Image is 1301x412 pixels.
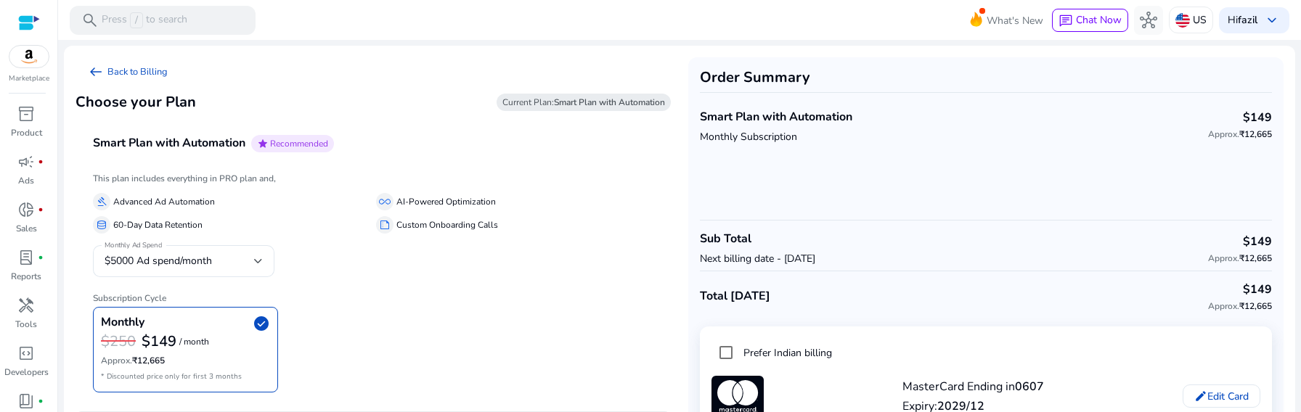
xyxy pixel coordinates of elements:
[113,218,203,233] p: 60-Day Data Retention
[1194,390,1207,403] mat-icon: edit
[700,289,770,303] h4: Total [DATE]
[101,355,132,366] span: Approx.
[101,333,136,350] h3: $250
[1208,252,1239,264] span: Approx.
[101,316,144,329] h4: Monthly
[700,69,1272,86] h3: Order Summary
[76,169,671,404] div: Smart Plan with AutomationstarRecommended
[1183,384,1260,408] button: Edit Card
[15,318,37,331] p: Tools
[142,331,176,351] b: $149
[700,129,852,144] p: Monthly Subscription
[379,196,391,207] span: all_inclusive
[700,110,852,124] h4: Smart Plan with Automation
[38,207,44,213] span: fiber_manual_record
[4,366,49,379] p: Developers
[270,138,328,149] span: Recommended
[1263,12,1281,29] span: keyboard_arrow_down
[105,240,162,250] mat-label: Monthly Ad Spend
[101,369,270,384] p: * Discounted price only for first 3 months
[700,251,815,266] p: Next billing date - [DATE]
[76,94,196,111] h3: Choose your Plan
[1243,283,1272,297] h4: $149
[1052,9,1128,32] button: chatChat Now
[1238,13,1257,27] b: fazil
[17,297,35,314] span: handyman
[1175,13,1190,28] img: us.svg
[17,345,35,362] span: code_blocks
[741,345,832,360] label: Prefer Indian billing
[93,281,653,303] h6: Subscription Cycle
[1243,111,1272,125] h4: $149
[11,270,41,283] p: Reports
[113,194,215,210] p: Advanced Ad Automation
[17,105,35,123] span: inventory_2
[1208,128,1239,140] span: Approx.
[102,12,187,28] p: Press to search
[17,249,35,266] span: lab_profile
[502,96,665,108] span: Current Plan:
[38,255,44,260] span: fiber_manual_record
[101,355,270,366] h6: ₹12,665
[11,126,42,139] p: Product
[38,159,44,165] span: fiber_manual_record
[18,174,34,187] p: Ads
[1076,13,1122,27] span: Chat Now
[700,232,815,246] h4: Sub Total
[96,219,107,231] span: database
[76,118,706,169] mat-expansion-panel-header: Smart Plan with AutomationstarRecommended
[96,196,107,207] span: gavel
[1208,300,1239,312] span: Approx.
[257,138,269,149] span: star
[93,173,653,184] h6: This plan includes everything in PRO plan and,
[253,315,270,332] span: check_circle
[379,219,391,231] span: summarize
[105,254,212,268] span: $5000 Ad spend/month
[396,218,498,233] p: Custom Onboarding Calls
[1134,6,1163,35] button: hub
[1208,301,1272,311] h6: ₹12,665
[554,96,665,108] b: Smart Plan with Automation
[1059,14,1073,28] span: chat
[396,194,496,210] p: AI-Powered Optimization
[987,8,1043,33] span: What's New
[17,201,35,218] span: donut_small
[1015,379,1044,395] b: 0607
[179,337,209,347] p: / month
[9,73,49,84] p: Marketplace
[1208,129,1272,139] h6: ₹12,665
[1243,235,1272,249] h4: $149
[38,398,44,404] span: fiber_manual_record
[81,12,99,29] span: search
[9,46,49,67] img: amazon.svg
[16,222,37,235] p: Sales
[1207,389,1249,404] span: Edit Card
[1228,15,1257,25] p: Hi
[17,153,35,170] span: campaign
[1193,7,1207,33] p: US
[17,392,35,410] span: book_4
[87,63,105,81] span: arrow_left_alt
[76,57,179,86] a: arrow_left_altBack to Billing
[130,12,143,28] span: /
[1208,253,1272,263] h6: ₹12,665
[93,136,245,150] h4: Smart Plan with Automation
[902,380,1044,394] h4: MasterCard Ending in
[1140,12,1157,29] span: hub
